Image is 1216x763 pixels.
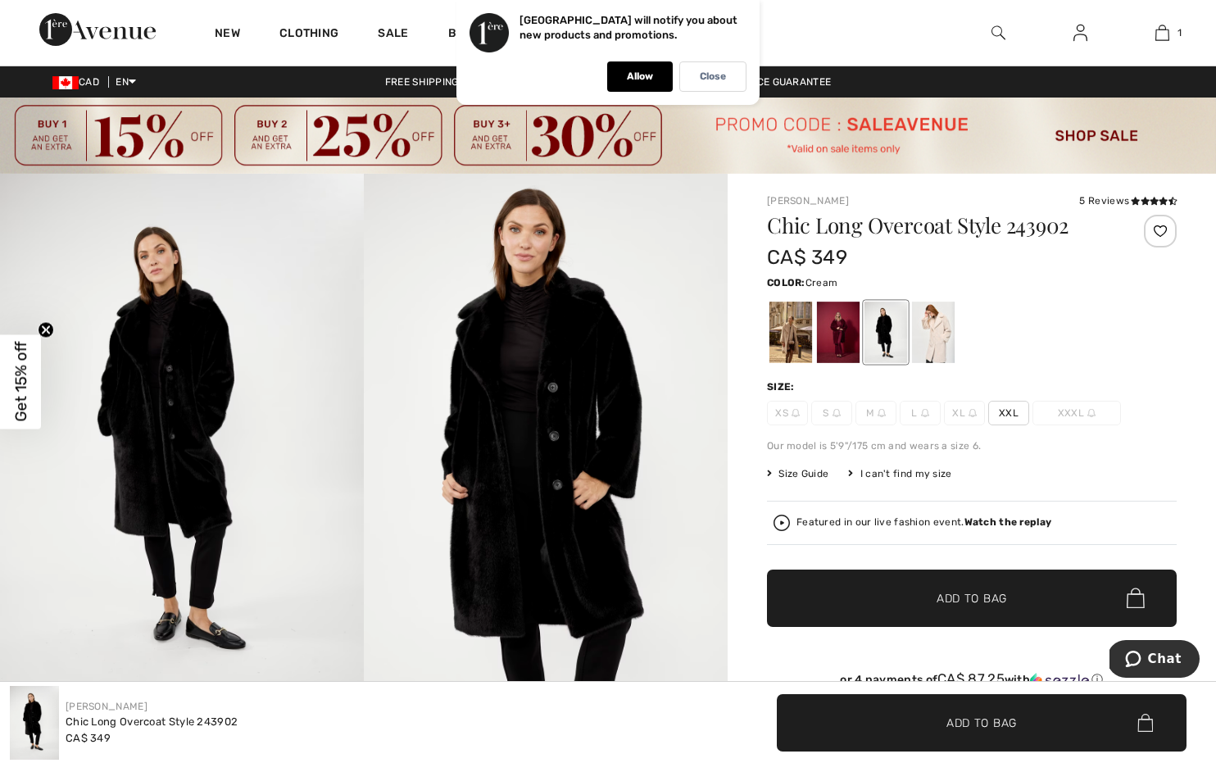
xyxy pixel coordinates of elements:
strong: Watch the replay [964,516,1052,528]
img: Canadian Dollar [52,76,79,89]
span: CA$ 349 [66,732,111,744]
span: EN [116,76,136,88]
span: XXL [988,401,1029,425]
span: XS [767,401,808,425]
span: Color: [767,277,805,288]
iframe: Opens a widget where you can chat to one of our agents [1109,640,1200,681]
div: Size: [767,379,798,394]
img: Watch the replay [774,515,790,531]
p: Allow [627,70,653,83]
h1: Chic Long Overcoat Style 243902 [767,215,1109,236]
span: Cream [805,277,838,288]
div: or 4 payments ofCA$ 87.25withSezzle Click to learn more about Sezzle [767,671,1177,693]
img: 1ère Avenue [39,13,156,46]
img: My Info [1073,23,1087,43]
img: Chic Long Overcoat Style 243902. 2 [364,174,728,720]
a: Sign In [1060,23,1100,43]
a: Brands [448,26,497,43]
img: Sezzle [1030,673,1089,688]
div: Featured in our live fashion event. [796,517,1051,528]
p: Close [700,70,726,83]
a: Sale [378,26,408,43]
span: Add to Bag [946,714,1017,731]
span: Add to Bag [937,589,1007,606]
a: Free shipping on orders over $99 [372,76,580,88]
span: XL [944,401,985,425]
img: ring-m.svg [921,409,929,417]
button: Add to Bag [767,570,1177,627]
button: Add to Bag [777,694,1187,752]
img: search the website [991,23,1005,43]
span: 1 [1177,25,1182,40]
div: Chic Long Overcoat Style 243902 [66,714,238,730]
span: S [811,401,852,425]
span: Size Guide [767,466,828,481]
img: ring-m.svg [969,409,977,417]
div: Merlot [817,302,860,363]
div: Our model is 5'9"/175 cm and wears a size 6. [767,438,1177,453]
div: or 4 payments of with [767,671,1177,688]
a: [PERSON_NAME] [66,701,147,712]
img: ring-m.svg [833,409,841,417]
span: XXXL [1032,401,1121,425]
img: Chic Long Overcoat Style 243902 [10,686,59,760]
img: ring-m.svg [878,409,886,417]
span: Get 15% off [11,342,30,422]
div: Black [864,302,907,363]
a: 1 [1122,23,1202,43]
button: Close teaser [38,321,54,338]
span: M [855,401,896,425]
img: Bag.svg [1137,714,1153,732]
div: I can't find my size [848,466,951,481]
span: CAD [52,76,106,88]
span: L [900,401,941,425]
a: Lowest Price Guarantee [686,76,845,88]
div: Almond [769,302,812,363]
img: ring-m.svg [1087,409,1096,417]
span: CA$ 87.25 [937,670,1005,687]
a: New [215,26,240,43]
p: [GEOGRAPHIC_DATA] will notify you about new products and promotions. [520,14,737,41]
div: 5 Reviews [1079,193,1177,208]
img: ring-m.svg [792,409,800,417]
a: Clothing [279,26,338,43]
a: [PERSON_NAME] [767,195,849,207]
img: Bag.svg [1127,588,1145,609]
div: Cream [912,302,955,363]
img: My Bag [1155,23,1169,43]
span: CA$ 349 [767,246,847,269]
